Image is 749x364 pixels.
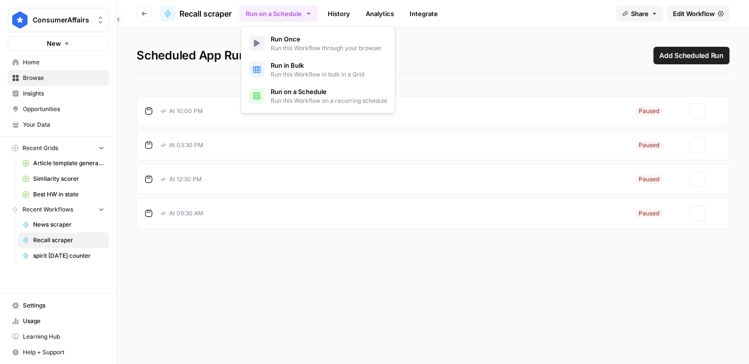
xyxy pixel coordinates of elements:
span: Edit Workflow [673,9,715,19]
p: At 10:00 PM [160,107,203,115]
a: Insights [8,86,109,101]
button: Add Scheduled Run [653,47,729,64]
button: Run on a Schedule [239,5,318,22]
span: Your Data [23,120,104,129]
span: Home [23,58,104,67]
span: Recent Grids [22,144,58,153]
a: News scraper [18,217,109,232]
p: At 09:30 AM [160,209,203,218]
span: Recall scraper [33,236,104,245]
span: Insights [23,89,104,98]
a: Settings [8,298,109,313]
span: Usage [23,317,104,326]
a: Integrate [404,6,444,21]
span: Run in Bulk [271,60,364,70]
a: Browse [8,70,109,86]
div: Paused [635,209,663,218]
a: Best HW in state [18,187,109,202]
button: Share [616,6,663,21]
a: Edit Workflow [667,6,729,21]
span: Learning Hub [23,332,104,341]
a: Run OnceRun this Workflow through your browser [245,30,391,57]
a: Article template generator [18,155,109,171]
div: Run on a Schedule [241,26,395,114]
a: spirit [DATE] counter [18,248,109,264]
p: At 12:30 PM [160,175,202,184]
span: Opportunities [23,105,104,114]
a: Run on a ScheduleRun this Workflow on a recurring schedule [245,83,391,109]
button: New [8,36,109,51]
a: Recall scraper [160,6,232,21]
div: Paused [635,141,663,150]
span: Recall scraper [179,8,232,19]
span: Run Once [271,34,382,44]
button: Recent Workflows [8,202,109,217]
button: Help + Support [8,345,109,360]
span: New [47,38,61,48]
span: Run this Workflow through your browser [271,44,382,53]
a: History [322,6,356,21]
span: Run on a Schedule [271,87,387,96]
span: Browse [23,74,104,82]
span: Article template generator [33,159,104,168]
div: Paused [635,175,663,184]
a: Home [8,55,109,70]
a: Similarity scorer [18,171,109,187]
span: Add Scheduled Run [659,51,724,60]
a: Recall scraper [18,232,109,248]
span: ConsumerAffairs [33,15,92,25]
img: ConsumerAffairs Logo [11,11,29,29]
span: Run this Workflow in bulk in a Grid [271,70,364,79]
span: News scraper [33,220,104,229]
a: Usage [8,313,109,329]
a: Learning Hub [8,329,109,345]
span: spirit [DATE] counter [33,251,104,260]
button: Recent Grids [8,141,109,155]
span: Settings [23,301,104,310]
a: Opportunities [8,101,109,117]
div: Paused [635,107,663,115]
button: Workspace: ConsumerAffairs [8,8,109,32]
span: Best HW in state [33,190,104,199]
button: Run in BulkRun this Workflow in bulk in a Grid [245,57,391,83]
a: Your Data [8,117,109,133]
span: Share [631,9,649,19]
span: Run this Workflow on a recurring schedule [271,96,387,105]
span: Recent Workflows [22,205,73,214]
span: Similarity scorer [33,174,104,183]
a: Analytics [360,6,400,21]
span: Scheduled App Runs [137,48,264,63]
p: At 03:30 PM [160,141,203,150]
span: Help + Support [23,348,104,357]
